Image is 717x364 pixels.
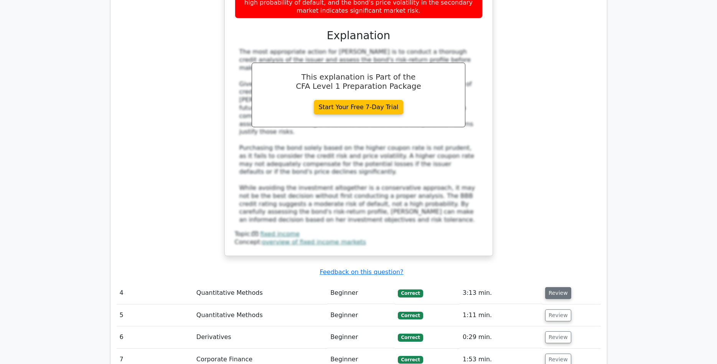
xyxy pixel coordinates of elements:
div: Topic: [235,230,483,238]
div: The most appropriate action for [PERSON_NAME] is to conduct a thorough credit analysis of the iss... [239,48,478,224]
a: Feedback on this question? [320,268,403,276]
td: Beginner [327,326,395,348]
span: Correct [398,356,423,364]
td: 5 [117,304,193,326]
td: Beginner [327,282,395,304]
h3: Explanation [239,29,478,42]
td: 3:13 min. [460,282,542,304]
button: Review [545,287,571,299]
td: Quantitative Methods [193,304,327,326]
button: Review [545,331,571,343]
td: Quantitative Methods [193,282,327,304]
td: 6 [117,326,193,348]
div: Concept: [235,238,483,246]
span: Correct [398,334,423,341]
a: overview of fixed income markets [262,238,366,246]
td: 0:29 min. [460,326,542,348]
span: Correct [398,312,423,319]
a: fixed income [260,230,300,238]
button: Review [545,309,571,321]
td: Beginner [327,304,395,326]
td: Derivatives [193,326,327,348]
td: 4 [117,282,193,304]
a: Start Your Free 7-Day Trial [314,100,404,115]
td: 1:11 min. [460,304,542,326]
span: Correct [398,289,423,297]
